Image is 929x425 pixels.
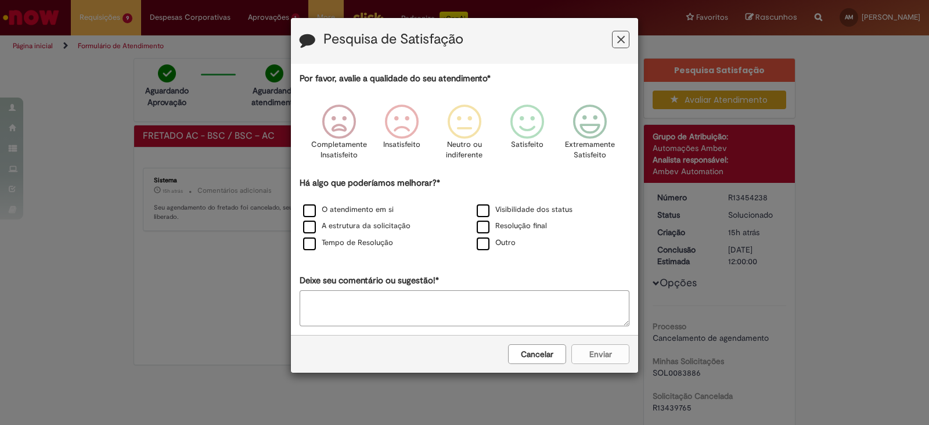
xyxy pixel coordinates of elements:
p: Extremamente Satisfeito [565,139,615,161]
label: Tempo de Resolução [303,237,393,248]
p: Completamente Insatisfeito [311,139,367,161]
div: Satisfeito [498,96,557,175]
p: Satisfeito [511,139,543,150]
label: Visibilidade dos status [477,204,572,215]
label: O atendimento em si [303,204,394,215]
div: Extremamente Satisfeito [560,96,620,175]
label: Deixe seu comentário ou sugestão!* [300,275,439,287]
label: Por favor, avalie a qualidade do seu atendimento* [300,73,491,85]
div: Neutro ou indiferente [435,96,494,175]
div: Insatisfeito [372,96,431,175]
label: Outro [477,237,516,248]
div: Há algo que poderíamos melhorar?* [300,177,629,252]
p: Insatisfeito [383,139,420,150]
label: Pesquisa de Satisfação [323,32,463,47]
label: A estrutura da solicitação [303,221,411,232]
div: Completamente Insatisfeito [309,96,368,175]
label: Resolução final [477,221,547,232]
p: Neutro ou indiferente [444,139,485,161]
button: Cancelar [508,344,566,364]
